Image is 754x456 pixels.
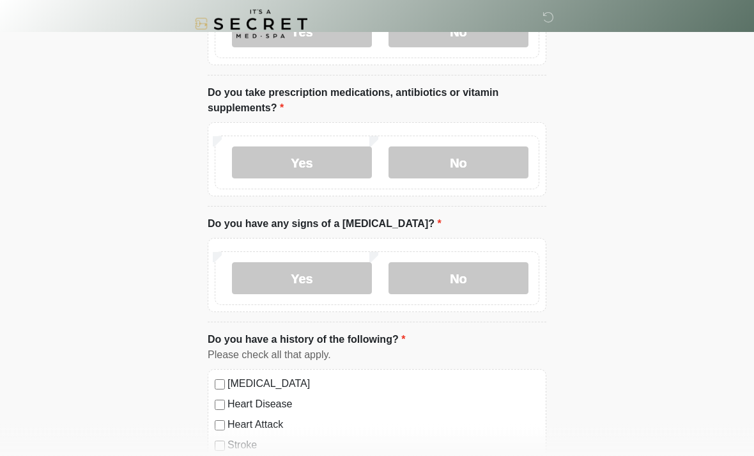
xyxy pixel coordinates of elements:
[208,86,546,116] label: Do you take prescription medications, antibiotics or vitamin supplements?
[232,263,372,295] label: Yes
[208,333,405,348] label: Do you have a history of the following?
[227,418,539,433] label: Heart Attack
[227,377,539,392] label: [MEDICAL_DATA]
[215,421,225,431] input: Heart Attack
[227,397,539,413] label: Heart Disease
[208,348,546,363] div: Please check all that apply.
[389,147,528,179] label: No
[227,438,539,453] label: Stroke
[195,10,307,38] img: It's A Secret Med Spa Logo
[208,217,442,232] label: Do you have any signs of a [MEDICAL_DATA]?
[232,147,372,179] label: Yes
[215,380,225,390] input: [MEDICAL_DATA]
[215,400,225,411] input: Heart Disease
[215,441,225,452] input: Stroke
[389,263,528,295] label: No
